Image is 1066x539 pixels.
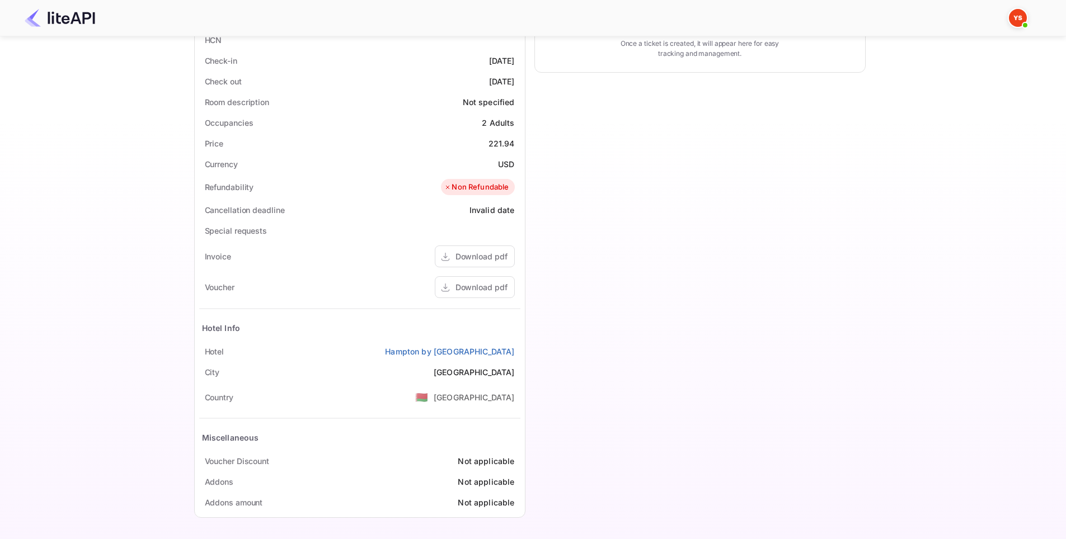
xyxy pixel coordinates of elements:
[205,391,233,403] div: Country
[455,250,508,262] div: Download pdf
[205,476,233,488] div: Addons
[458,455,514,467] div: Not applicable
[463,96,515,108] div: Not specified
[205,281,234,293] div: Voucher
[205,455,269,467] div: Voucher Discount
[205,34,222,46] div: HCN
[489,75,515,87] div: [DATE]
[205,366,220,378] div: City
[498,158,514,170] div: USD
[482,117,514,129] div: 2 Adults
[205,204,285,216] div: Cancellation deadline
[205,96,269,108] div: Room description
[205,181,254,193] div: Refundability
[434,366,515,378] div: [GEOGRAPHIC_DATA]
[205,346,224,357] div: Hotel
[434,391,515,403] div: [GEOGRAPHIC_DATA]
[458,476,514,488] div: Not applicable
[205,75,242,87] div: Check out
[444,182,509,193] div: Non Refundable
[1009,9,1027,27] img: Yandex Support
[205,497,263,508] div: Addons amount
[202,322,241,334] div: Hotel Info
[202,432,259,443] div: Miscellaneous
[25,9,95,27] img: LiteAPI Logo
[612,39,788,59] p: Once a ticket is created, it will appear here for easy tracking and management.
[469,204,515,216] div: Invalid date
[489,55,515,67] div: [DATE]
[205,158,238,170] div: Currency
[205,250,231,262] div: Invoice
[205,225,267,237] div: Special requests
[458,497,514,508] div: Not applicable
[205,117,253,129] div: Occupancies
[489,138,515,149] div: 221.94
[385,346,514,357] a: Hampton by [GEOGRAPHIC_DATA]
[205,55,237,67] div: Check-in
[455,281,508,293] div: Download pdf
[415,387,428,407] span: United States
[205,138,224,149] div: Price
